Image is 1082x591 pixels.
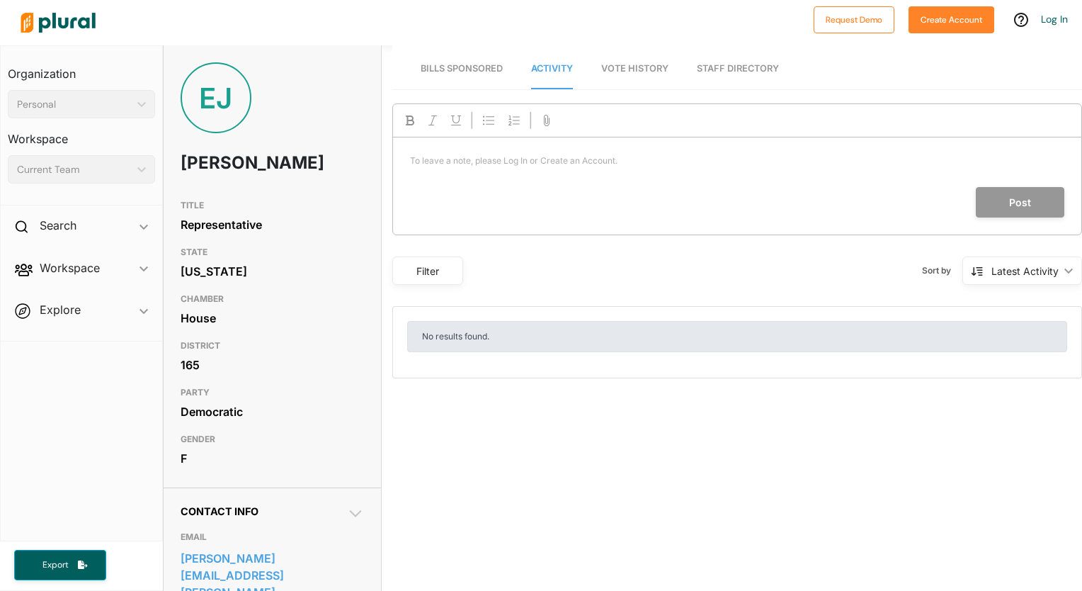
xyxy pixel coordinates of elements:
[531,49,573,89] a: Activity
[181,337,365,354] h3: DISTRICT
[697,49,779,89] a: Staff Directory
[976,187,1064,218] button: Post
[181,448,365,469] div: F
[531,63,573,74] span: Activity
[40,218,76,233] h2: Search
[407,321,1067,352] div: No results found.
[909,11,994,26] a: Create Account
[991,264,1059,278] div: Latest Activity
[181,431,365,448] h3: GENDER
[181,505,258,517] span: Contact Info
[601,63,668,74] span: Vote History
[1041,13,1068,26] a: Log In
[601,49,668,89] a: Vote History
[909,6,994,33] button: Create Account
[181,384,365,401] h3: PARTY
[181,214,365,235] div: Representative
[181,401,365,422] div: Democratic
[421,49,503,89] a: Bills Sponsored
[814,6,894,33] button: Request Demo
[17,97,132,112] div: Personal
[181,261,365,282] div: [US_STATE]
[181,244,365,261] h3: STATE
[814,11,894,26] a: Request Demo
[181,142,291,184] h1: [PERSON_NAME]
[181,308,365,329] div: House
[181,62,251,133] div: EJ
[17,162,132,177] div: Current Team
[14,550,106,580] button: Export
[8,118,155,150] h3: Workspace
[181,529,365,546] h3: EMAIL
[421,63,503,74] span: Bills Sponsored
[8,53,155,84] h3: Organization
[181,197,365,214] h3: TITLE
[33,559,78,571] span: Export
[922,264,962,277] span: Sort by
[181,291,365,308] h3: CHAMBER
[181,354,365,376] div: 165
[402,264,454,278] div: Filter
